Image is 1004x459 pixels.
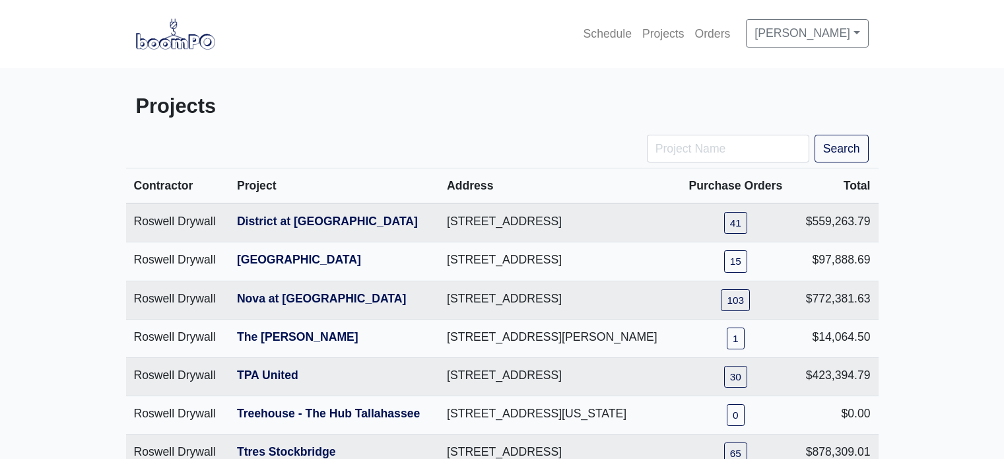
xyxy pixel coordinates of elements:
th: Purchase Orders [678,168,793,204]
a: 1 [727,328,745,349]
input: Project Name [647,135,809,162]
td: [STREET_ADDRESS][PERSON_NAME] [439,319,678,357]
a: [PERSON_NAME] [746,19,868,47]
th: Contractor [126,168,229,204]
img: boomPO [136,18,215,49]
th: Address [439,168,678,204]
td: [STREET_ADDRESS][US_STATE] [439,396,678,434]
a: Ttres Stockbridge [237,445,336,458]
td: Roswell Drywall [126,203,229,242]
a: 41 [724,212,747,234]
td: $559,263.79 [793,203,879,242]
td: $423,394.79 [793,357,879,396]
a: 30 [724,366,747,388]
td: Roswell Drywall [126,242,229,281]
button: Search [815,135,869,162]
th: Total [793,168,879,204]
td: $97,888.69 [793,242,879,281]
td: Roswell Drywall [126,319,229,357]
a: 103 [721,289,750,311]
td: [STREET_ADDRESS] [439,357,678,396]
a: TPA United [237,369,298,382]
td: Roswell Drywall [126,357,229,396]
h3: Projects [136,94,492,119]
a: Schedule [578,19,637,48]
td: Roswell Drywall [126,281,229,319]
a: 0 [727,404,745,426]
a: The [PERSON_NAME] [237,330,358,343]
td: [STREET_ADDRESS] [439,203,678,242]
td: $0.00 [793,396,879,434]
a: District at [GEOGRAPHIC_DATA] [237,215,418,228]
a: [GEOGRAPHIC_DATA] [237,253,361,266]
a: Orders [690,19,736,48]
td: [STREET_ADDRESS] [439,281,678,319]
td: $14,064.50 [793,319,879,357]
a: Nova at [GEOGRAPHIC_DATA] [237,292,406,305]
td: $772,381.63 [793,281,879,319]
td: [STREET_ADDRESS] [439,242,678,281]
a: Projects [637,19,690,48]
a: Treehouse - The Hub Tallahassee [237,407,420,420]
td: Roswell Drywall [126,396,229,434]
a: 15 [724,250,747,272]
th: Project [229,168,439,204]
